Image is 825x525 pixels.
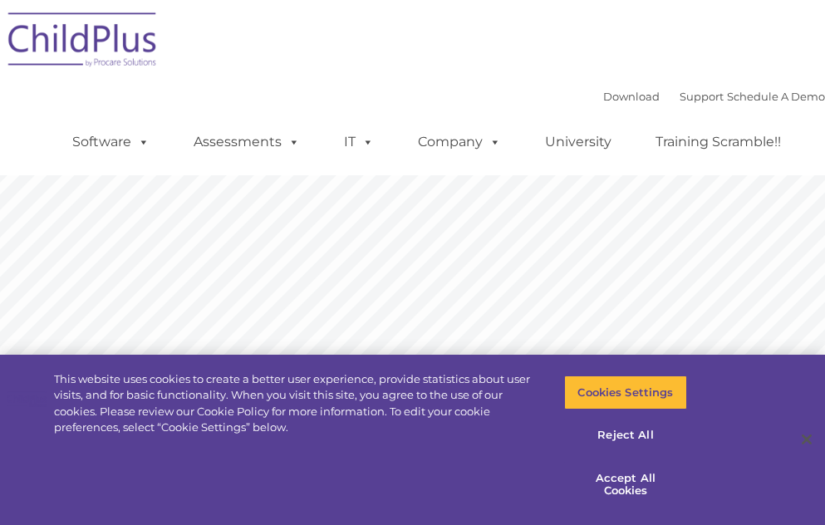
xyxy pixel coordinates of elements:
[788,421,825,458] button: Close
[564,461,688,508] button: Accept All Cookies
[401,125,518,159] a: Company
[564,375,688,410] button: Cookies Settings
[564,418,688,453] button: Reject All
[177,125,317,159] a: Assessments
[528,125,628,159] a: University
[680,90,724,103] a: Support
[54,371,539,436] div: This website uses cookies to create a better user experience, provide statistics about user visit...
[727,90,825,103] a: Schedule A Demo
[603,90,825,103] font: |
[639,125,798,159] a: Training Scramble!!
[56,125,166,159] a: Software
[327,125,390,159] a: IT
[603,90,660,103] a: Download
